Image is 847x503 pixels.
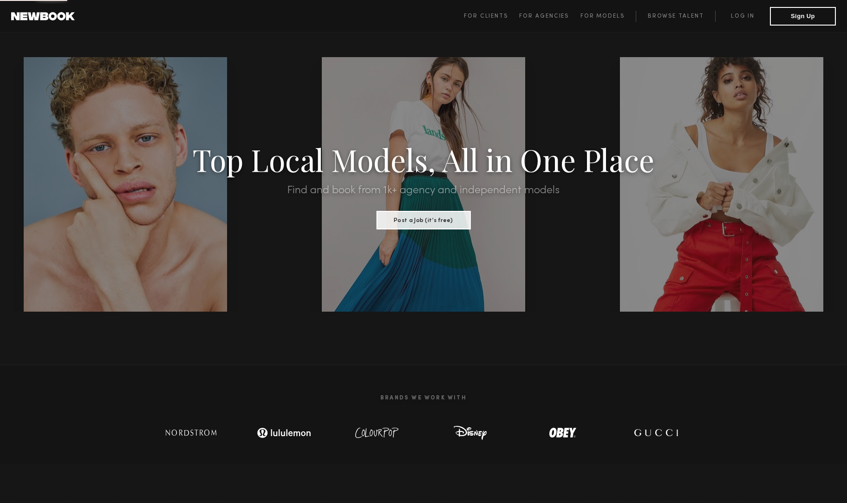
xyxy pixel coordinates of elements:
[625,424,686,442] img: logo-gucci.svg
[533,424,593,442] img: logo-obey.svg
[715,11,770,22] a: Log in
[376,211,470,229] button: Post a Job (it’s free)
[770,7,836,26] button: Sign Up
[347,424,407,442] img: logo-colour-pop.svg
[159,424,224,442] img: logo-nordstrom.svg
[145,384,702,412] h2: Brands We Work With
[519,13,569,19] span: For Agencies
[440,424,500,442] img: logo-disney.svg
[519,11,580,22] a: For Agencies
[580,13,625,19] span: For Models
[64,185,783,196] h2: Find and book from 1k+ agency and independent models
[64,145,783,174] h1: Top Local Models, All in One Place
[464,13,508,19] span: For Clients
[464,11,519,22] a: For Clients
[580,11,636,22] a: For Models
[636,11,715,22] a: Browse Talent
[252,424,317,442] img: logo-lulu.svg
[376,214,470,224] a: Post a Job (it’s free)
